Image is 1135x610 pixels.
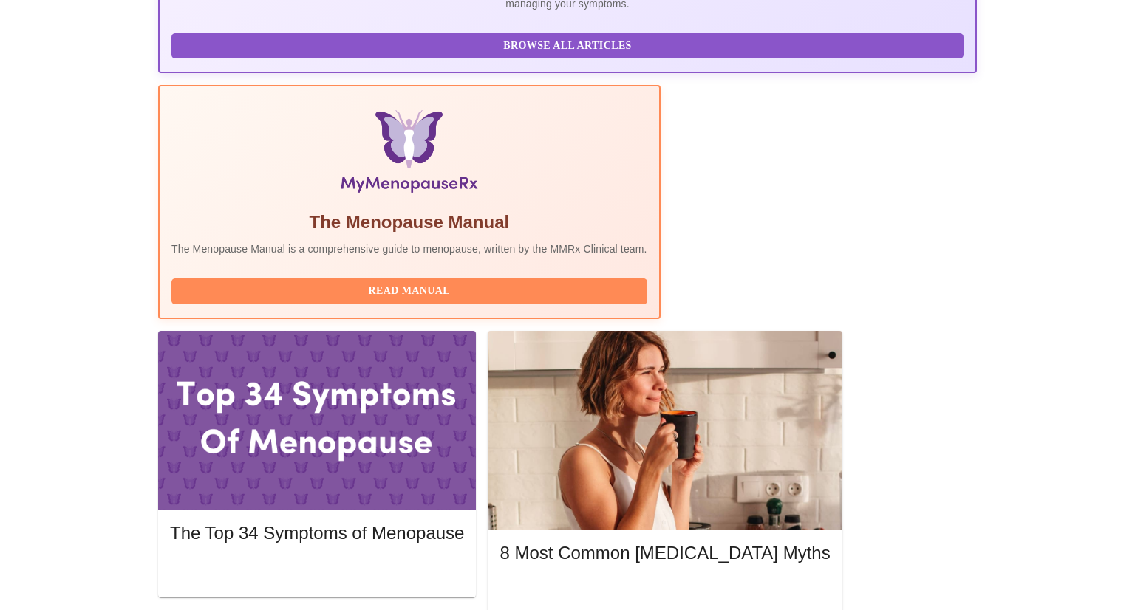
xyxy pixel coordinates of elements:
button: Read More [170,558,464,584]
a: Read More [500,584,834,597]
button: Browse All Articles [171,33,964,59]
a: Read More [170,563,468,576]
button: Read More [500,579,830,605]
h5: The Top 34 Symptoms of Menopause [170,521,464,545]
h5: 8 Most Common [MEDICAL_DATA] Myths [500,541,830,565]
span: Browse All Articles [186,37,949,55]
p: The Menopause Manual is a comprehensive guide to menopause, written by the MMRx Clinical team. [171,241,647,256]
span: Read Manual [186,282,633,301]
span: Read More [185,562,449,580]
h5: The Menopause Manual [171,210,647,234]
img: Menopause Manual [247,110,571,199]
a: Browse All Articles [171,38,967,51]
span: Read More [514,583,815,601]
button: Read Manual [171,278,647,304]
a: Read Manual [171,284,651,296]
